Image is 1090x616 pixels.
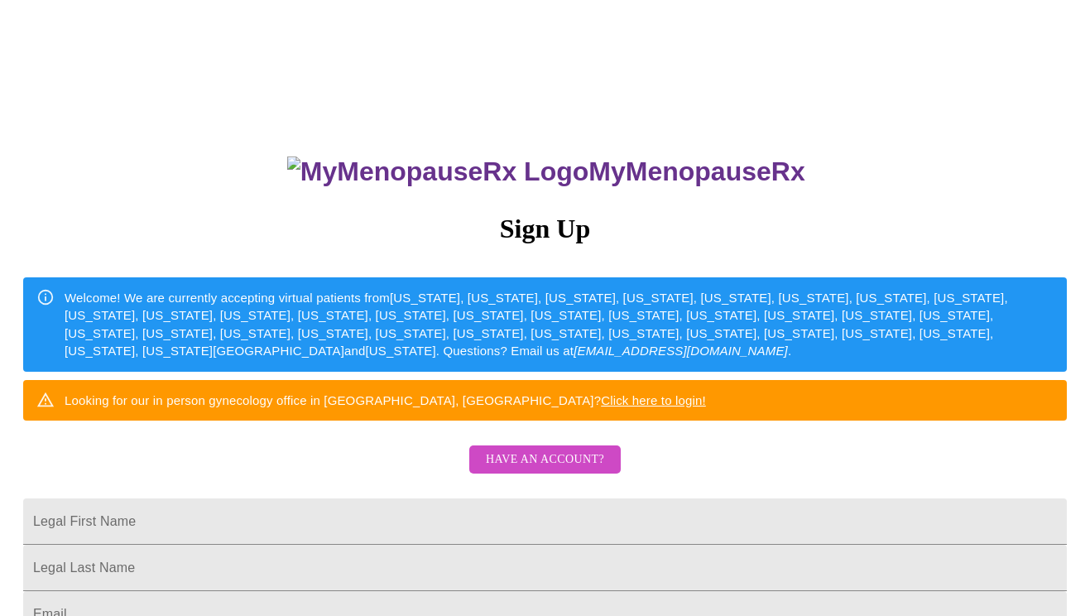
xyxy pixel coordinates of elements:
[65,385,706,416] div: Looking for our in person gynecology office in [GEOGRAPHIC_DATA], [GEOGRAPHIC_DATA]?
[469,445,621,474] button: Have an account?
[65,282,1054,367] div: Welcome! We are currently accepting virtual patients from [US_STATE], [US_STATE], [US_STATE], [US...
[574,344,788,358] em: [EMAIL_ADDRESS][DOMAIN_NAME]
[465,464,625,478] a: Have an account?
[26,156,1068,187] h3: MyMenopauseRx
[287,156,588,187] img: MyMenopauseRx Logo
[486,450,604,470] span: Have an account?
[601,393,706,407] a: Click here to login!
[23,214,1067,244] h3: Sign Up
